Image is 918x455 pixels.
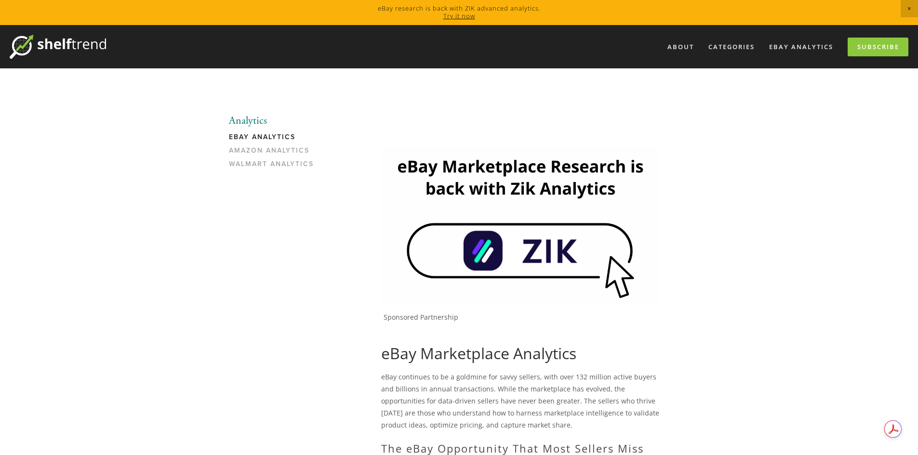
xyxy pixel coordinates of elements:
li: Analytics [229,115,321,127]
img: Zik Analytics Sponsored Ad [381,147,660,304]
img: ShelfTrend [10,35,106,59]
a: Try it now [443,12,475,20]
p: Sponsored Partnership [384,313,660,322]
p: eBay continues to be a goldmine for savvy sellers, with over 132 million active buyers and billio... [381,371,660,431]
a: About [661,39,700,55]
div: Categories [702,39,761,55]
a: Subscribe [848,38,908,56]
a: eBay Analytics [229,133,321,146]
a: eBay Analytics [763,39,839,55]
a: Amazon Analytics [229,146,321,160]
h1: eBay Marketplace Analytics [381,344,660,363]
a: Walmart Analytics [229,160,321,173]
h2: The eBay Opportunity That Most Sellers Miss [381,442,660,455]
